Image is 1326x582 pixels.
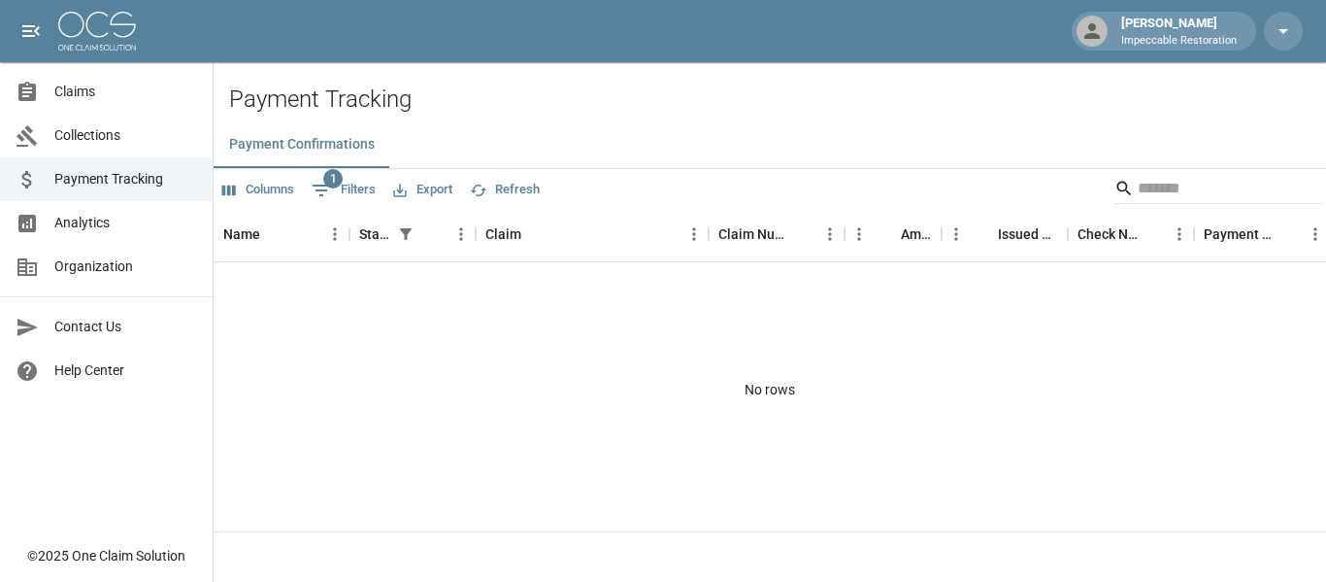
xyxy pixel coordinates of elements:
[680,220,709,249] button: Menu
[260,221,287,248] button: Sort
[307,175,381,206] button: Show filters
[1114,173,1322,208] div: Search
[214,207,349,261] div: Name
[54,257,197,277] span: Organization
[54,125,197,146] span: Collections
[214,121,390,168] button: Payment Confirmations
[54,213,197,233] span: Analytics
[214,121,1326,168] div: dynamic tabs
[1068,207,1194,261] div: Check Number
[1077,207,1138,261] div: Check Number
[419,221,447,248] button: Sort
[12,12,50,51] button: open drawer
[214,262,1326,517] div: No rows
[27,546,185,565] div: © 2025 One Claim Solution
[392,221,419,248] div: 1 active filter
[971,221,998,248] button: Sort
[1204,207,1274,261] div: Payment Method
[465,175,545,205] button: Refresh
[1121,33,1237,50] p: Impeccable Restoration
[320,220,349,249] button: Menu
[58,12,136,51] img: ocs-logo-white-transparent.png
[485,207,521,261] div: Claim
[1138,221,1165,248] button: Sort
[54,317,197,337] span: Contact Us
[845,207,942,261] div: Amount
[1165,220,1194,249] button: Menu
[942,220,971,249] button: Menu
[54,360,197,381] span: Help Center
[709,207,845,261] div: Claim Number
[1274,221,1301,248] button: Sort
[942,207,1068,261] div: Issued Date
[845,220,874,249] button: Menu
[54,169,197,189] span: Payment Tracking
[874,221,901,248] button: Sort
[359,207,392,261] div: Status
[1113,14,1244,49] div: [PERSON_NAME]
[392,221,419,248] button: Show filters
[447,220,476,249] button: Menu
[388,175,457,205] button: Export
[476,207,709,261] div: Claim
[229,86,1326,114] h2: Payment Tracking
[998,207,1058,261] div: Issued Date
[223,207,260,261] div: Name
[718,207,788,261] div: Claim Number
[323,169,343,188] span: 1
[54,82,197,102] span: Claims
[901,207,932,261] div: Amount
[521,221,548,248] button: Sort
[815,220,845,249] button: Menu
[349,207,476,261] div: Status
[217,175,299,205] button: Select columns
[788,221,815,248] button: Sort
